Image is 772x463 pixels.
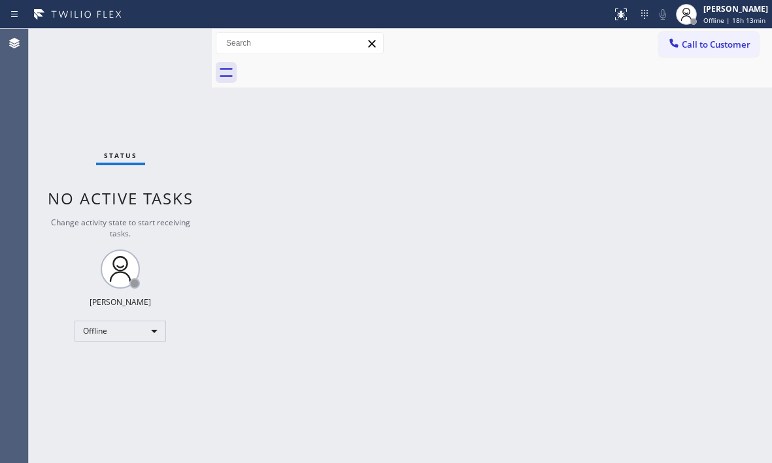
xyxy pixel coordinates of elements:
div: [PERSON_NAME] [703,3,768,14]
div: [PERSON_NAME] [90,296,151,308]
span: Change activity state to start receiving tasks. [51,217,190,239]
span: Call to Customer [682,39,750,50]
div: Offline [75,321,166,342]
input: Search [216,33,383,54]
span: Offline | 18h 13min [703,16,765,25]
button: Mute [654,5,672,24]
button: Call to Customer [659,32,759,57]
span: No active tasks [48,187,193,209]
span: Status [104,151,137,160]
